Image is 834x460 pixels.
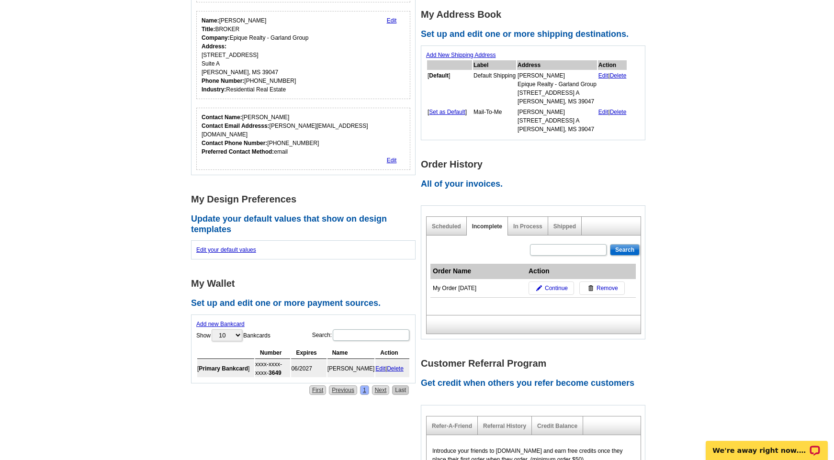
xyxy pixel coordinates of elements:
[329,385,357,395] a: Previous
[202,16,308,94] div: [PERSON_NAME] BROKER Epique Realty - Garland Group [STREET_ADDRESS] Suite A [PERSON_NAME], MS 390...
[191,279,421,289] h1: My Wallet
[427,71,472,106] td: [ ]
[191,298,421,309] h2: Set up and edit one or more payment sources.
[432,423,472,429] a: Refer-A-Friend
[588,285,594,291] img: trashcan-icon.gif
[392,385,409,395] a: Last
[610,72,627,79] a: Delete
[421,378,651,389] h2: Get credit when others you refer become customers
[291,347,326,359] th: Expires
[375,360,409,377] td: |
[202,113,405,156] div: [PERSON_NAME] [PERSON_NAME][EMAIL_ADDRESS][DOMAIN_NAME] [PHONE_NUMBER] email
[387,17,397,24] a: Edit
[598,107,627,134] td: |
[513,223,542,230] a: In Process
[421,159,651,169] h1: Order History
[427,107,472,134] td: [ ]
[191,214,421,235] h2: Update your default values that show on design templates
[553,223,576,230] a: Shipped
[429,72,449,79] b: Default
[360,385,369,395] a: 1
[202,140,267,146] strong: Contact Phone Number:
[545,284,568,292] span: Continue
[191,194,421,204] h1: My Design Preferences
[375,365,385,372] a: Edit
[196,247,256,253] a: Edit your default values
[199,365,248,372] b: Primary Bankcard
[196,321,245,327] a: Add new Bankcard
[429,109,465,115] a: Set as Default
[375,347,409,359] th: Action
[202,86,226,93] strong: Industry:
[202,17,219,24] strong: Name:
[327,347,375,359] th: Name
[610,244,640,256] input: Search
[473,107,516,134] td: Mail-To-Me
[699,430,834,460] iframe: LiveChat chat widget
[202,148,274,155] strong: Preferred Contact Method:
[430,264,526,279] th: Order Name
[202,43,226,50] strong: Address:
[421,359,651,369] h1: Customer Referral Program
[202,123,270,129] strong: Contact Email Addresss:
[537,423,577,429] a: Credit Balance
[327,360,375,377] td: [PERSON_NAME]
[426,52,496,58] a: Add New Shipping Address
[202,114,242,121] strong: Contact Name:
[421,29,651,40] h2: Set up and edit one or more shipping destinations.
[196,11,410,99] div: Your personal details.
[421,179,651,190] h2: All of your invoices.
[517,107,597,134] td: [PERSON_NAME] [STREET_ADDRESS] A [PERSON_NAME], MS 39047
[421,10,651,20] h1: My Address Book
[536,285,542,291] img: pencil-icon.gif
[598,109,609,115] a: Edit
[526,264,636,279] th: Action
[212,329,242,341] select: ShowBankcards
[517,60,597,70] th: Address
[387,157,397,164] a: Edit
[255,360,290,377] td: xxxx-xxxx-xxxx-
[483,423,526,429] a: Referral History
[598,72,609,79] a: Edit
[387,365,404,372] a: Delete
[196,328,270,342] label: Show Bankcards
[433,284,524,292] div: My Order [DATE]
[333,329,409,341] input: Search:
[432,223,461,230] a: Scheduled
[202,78,244,84] strong: Phone Number:
[255,347,290,359] th: Number
[598,71,627,106] td: |
[472,223,502,230] a: Incomplete
[291,360,326,377] td: 06/2027
[202,26,215,33] strong: Title:
[372,385,390,395] a: Next
[597,284,618,292] span: Remove
[269,370,282,376] strong: 3649
[598,60,627,70] th: Action
[196,108,410,170] div: Who should we contact regarding order issues?
[473,60,516,70] th: Label
[610,109,627,115] a: Delete
[473,71,516,106] td: Default Shipping
[517,71,597,106] td: [PERSON_NAME] Epique Realty - Garland Group [STREET_ADDRESS] A [PERSON_NAME], MS 39047
[197,360,254,377] td: [ ]
[529,281,574,295] a: Continue
[309,385,326,395] a: First
[312,328,410,342] label: Search:
[202,34,230,41] strong: Company:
